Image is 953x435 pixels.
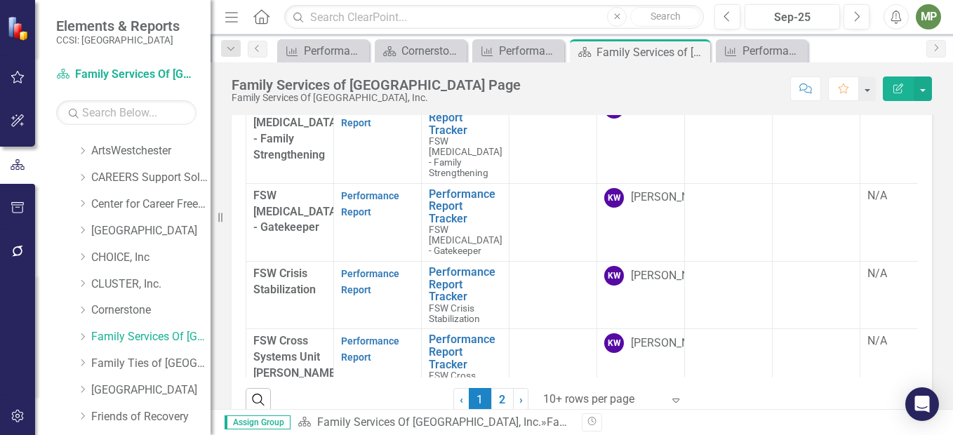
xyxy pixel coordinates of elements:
div: Performance Report [499,42,561,60]
span: FSW [MEDICAL_DATA] - Family Strengthening [429,135,502,178]
div: KW [604,188,624,208]
a: Performance Report Tracker [429,266,502,303]
span: 1 [469,388,491,412]
a: Performance Report Tracker [429,99,502,136]
input: Search Below... [56,100,196,125]
a: Performance Report [341,268,399,295]
td: Double-Click to Edit [334,95,422,183]
a: CAREERS Support Solutions [91,170,211,186]
a: Friends of Recovery [91,409,211,425]
a: Family Services Of [GEOGRAPHIC_DATA], Inc. [56,67,196,83]
a: Family Ties of [GEOGRAPHIC_DATA], Inc. [91,356,211,372]
img: ClearPoint Strategy [7,15,32,41]
td: Double-Click to Edit [597,183,685,261]
span: › [519,393,523,406]
td: Double-Click to Edit [509,95,597,183]
td: Double-Click to Edit Right Click for Context Menu [422,329,509,407]
a: Performance Report [341,335,399,363]
td: Double-Click to Edit [597,261,685,328]
span: Assign Group [225,415,291,429]
div: Performance Report [742,42,804,60]
a: Performance Report Tracker [429,188,502,225]
div: [PERSON_NAME] [631,268,715,284]
small: CCSI: [GEOGRAPHIC_DATA] [56,34,180,46]
td: Double-Click to Edit [334,183,422,261]
a: [GEOGRAPHIC_DATA] [91,223,211,239]
input: Search ClearPoint... [284,5,704,29]
div: Family Services Of [GEOGRAPHIC_DATA], Inc. [232,93,521,103]
div: » [298,415,571,431]
span: FSW Crisis Stabilization [253,267,316,296]
div: Cornerstone Landing Page [401,42,463,60]
a: Family Services Of [GEOGRAPHIC_DATA], Inc. [91,329,211,345]
span: FSW Cross Systems Unit [PERSON_NAME] [253,334,338,380]
div: N/A [867,188,940,204]
td: Double-Click to Edit [509,183,597,261]
div: Family Services of [GEOGRAPHIC_DATA] Page [232,77,521,93]
td: Double-Click to Edit [334,261,422,328]
div: Family Services of [GEOGRAPHIC_DATA] Page [597,43,707,61]
button: Sep-25 [745,4,840,29]
button: MP [916,4,941,29]
span: Search [651,11,681,22]
div: KW [604,333,624,353]
td: Double-Click to Edit Right Click for Context Menu [422,261,509,328]
a: Performance Report [476,42,561,60]
div: [PERSON_NAME] [631,335,715,352]
div: N/A [867,333,940,349]
div: Family Services of [GEOGRAPHIC_DATA] Page [547,415,775,429]
a: Performance Report [281,42,366,60]
td: Double-Click to Edit [860,329,948,407]
td: Double-Click to Edit [860,95,948,183]
a: 2 [491,388,514,412]
td: Double-Click to Edit [597,329,685,407]
a: Performance Report [341,190,399,217]
td: Double-Click to Edit [860,183,948,261]
td: Double-Click to Edit [597,95,685,183]
div: [PERSON_NAME] [631,189,715,206]
span: FSW [MEDICAL_DATA] - Gatekeeper [253,189,340,234]
td: Double-Click to Edit [334,329,422,407]
span: Elements & Reports [56,18,180,34]
div: Open Intercom Messenger [905,387,939,421]
a: [GEOGRAPHIC_DATA] [91,382,211,399]
td: Double-Click to Edit [860,261,948,328]
a: Cornerstone Landing Page [378,42,463,60]
a: Family Services Of [GEOGRAPHIC_DATA], Inc. [317,415,541,429]
td: Double-Click to Edit [509,261,597,328]
div: Sep-25 [749,9,835,26]
td: Double-Click to Edit [509,329,597,407]
a: Performance Report [719,42,804,60]
button: Search [630,7,700,27]
span: FSW [MEDICAL_DATA] - Gatekeeper [429,224,502,256]
a: Cornerstone [91,302,211,319]
a: CHOICE, Inc [91,250,211,266]
span: ‹ [460,393,463,406]
div: KW [604,266,624,286]
td: Double-Click to Edit Right Click for Context Menu [422,183,509,261]
a: ArtsWestchester [91,143,211,159]
div: N/A [867,266,940,282]
span: FSW Cross Systems Unit [PERSON_NAME] [429,370,502,402]
div: Performance Report [304,42,366,60]
a: Center for Career Freedom [91,196,211,213]
span: FSW Crisis Stabilization [429,302,480,324]
a: CLUSTER, Inc. [91,276,211,293]
td: Double-Click to Edit Right Click for Context Menu [422,95,509,183]
a: Performance Report Tracker [429,333,502,370]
